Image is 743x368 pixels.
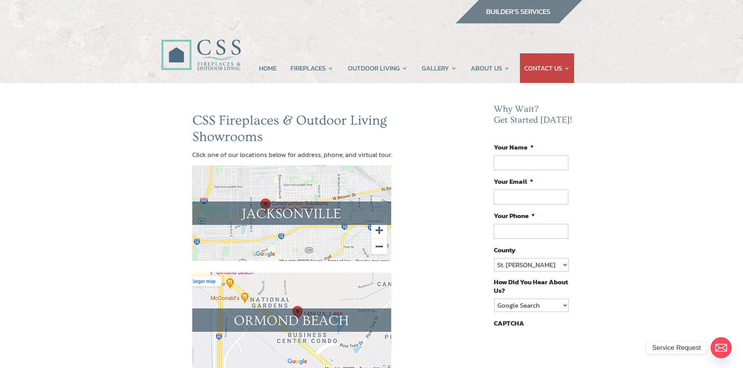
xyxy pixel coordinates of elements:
[494,319,524,328] label: CAPTCHA
[422,53,457,83] a: GALLERY
[348,53,408,83] a: OUTDOOR LIVING
[192,273,391,368] img: map_ormond
[455,16,582,26] a: builder services construction supply
[192,113,443,149] h1: CSS Fireplaces & Outdoor Living Showrooms
[259,53,277,83] a: HOME
[494,278,568,295] label: How Did You Hear About Us?
[494,211,535,220] label: Your Phone
[494,143,534,151] label: Your Name
[192,254,391,264] a: CSS Fireplaces & Outdoor Living (Formerly Construction Solutions & Supply) Jacksonville showroom
[494,177,533,186] label: Your Email
[192,166,391,261] img: map_jax
[494,246,516,254] label: County
[524,53,570,83] a: CONTACT US
[291,53,333,83] a: FIREPLACES
[494,104,574,129] h2: Why Wait? Get Started [DATE]!
[471,53,510,83] a: ABOUT US
[192,149,443,160] p: Click one of our locations below for address, phone, and virtual tour.
[711,337,732,358] a: Email
[494,331,612,362] iframe: reCAPTCHA
[161,18,241,74] img: CSS Fireplaces & Outdoor Living (Formerly Construction Solutions & Supply)- Jacksonville Ormond B...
